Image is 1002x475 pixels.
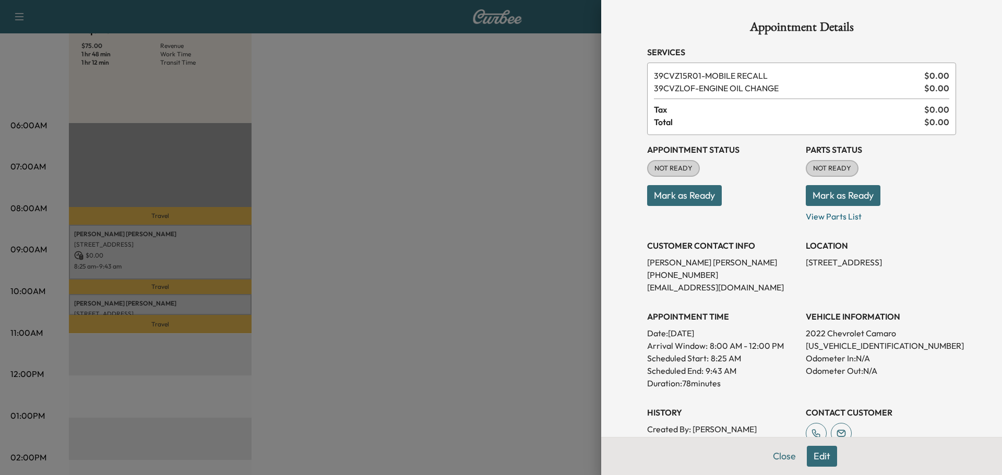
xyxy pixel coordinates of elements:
[710,339,784,352] span: 8:00 AM - 12:00 PM
[806,206,956,223] p: View Parts List
[647,327,797,339] p: Date: [DATE]
[647,423,797,435] p: Created By : [PERSON_NAME]
[807,163,857,174] span: NOT READY
[647,377,797,389] p: Duration: 78 minutes
[807,446,837,467] button: Edit
[924,82,949,94] span: $ 0.00
[654,69,920,82] span: MOBILE RECALL
[647,339,797,352] p: Arrival Window:
[647,143,797,156] h3: Appointment Status
[806,352,956,364] p: Odometer In: N/A
[647,364,703,377] p: Scheduled End:
[806,239,956,252] h3: LOCATION
[647,21,956,38] h1: Appointment Details
[806,339,956,352] p: [US_VEHICLE_IDENTIFICATION_NUMBER]
[806,256,956,269] p: [STREET_ADDRESS]
[806,364,956,377] p: Odometer Out: N/A
[924,69,949,82] span: $ 0.00
[648,163,699,174] span: NOT READY
[647,352,709,364] p: Scheduled Start:
[654,103,924,116] span: Tax
[806,310,956,323] h3: VEHICLE INFORMATION
[806,327,956,339] p: 2022 Chevrolet Camaro
[766,446,803,467] button: Close
[806,406,956,419] h3: CONTACT CUSTOMER
[647,281,797,294] p: [EMAIL_ADDRESS][DOMAIN_NAME]
[647,310,797,323] h3: APPOINTMENT TIME
[924,103,949,116] span: $ 0.00
[647,46,956,58] h3: Services
[706,364,736,377] p: 9:43 AM
[647,269,797,281] p: [PHONE_NUMBER]
[647,239,797,252] h3: CUSTOMER CONTACT INFO
[711,352,741,364] p: 8:25 AM
[647,435,797,448] p: Created At : [DATE] 9:53:08 AM
[806,143,956,156] h3: Parts Status
[647,256,797,269] p: [PERSON_NAME] [PERSON_NAME]
[924,116,949,128] span: $ 0.00
[654,116,924,128] span: Total
[806,185,880,206] button: Mark as Ready
[647,185,722,206] button: Mark as Ready
[647,406,797,419] h3: History
[654,82,920,94] span: ENGINE OIL CHANGE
